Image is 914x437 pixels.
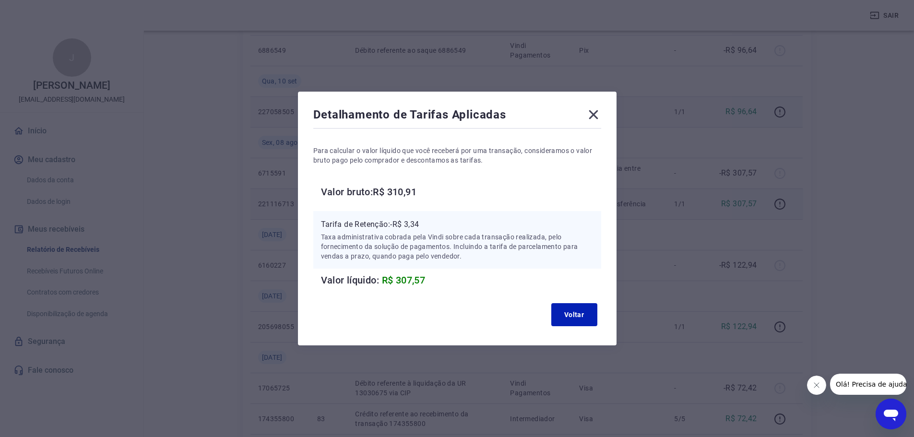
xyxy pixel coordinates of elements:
[876,399,906,429] iframe: Botão para abrir a janela de mensagens
[321,184,601,200] h6: Valor bruto: R$ 310,91
[321,272,601,288] h6: Valor líquido:
[321,232,594,261] p: Taxa administrativa cobrada pela Vindi sobre cada transação realizada, pelo fornecimento da soluç...
[313,107,601,126] div: Detalhamento de Tarifas Aplicadas
[6,7,81,14] span: Olá! Precisa de ajuda?
[321,219,594,230] p: Tarifa de Retenção: -R$ 3,34
[807,376,826,395] iframe: Fechar mensagem
[830,374,906,395] iframe: Mensagem da empresa
[313,146,601,165] p: Para calcular o valor líquido que você receberá por uma transação, consideramos o valor bruto pag...
[551,303,597,326] button: Voltar
[382,274,426,286] span: R$ 307,57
